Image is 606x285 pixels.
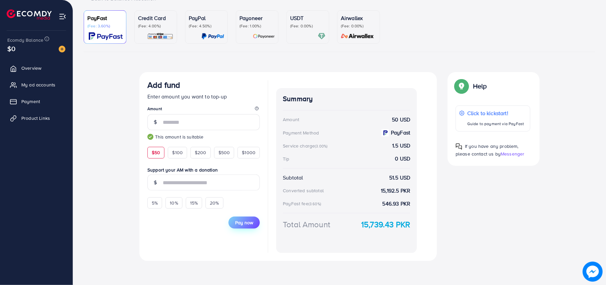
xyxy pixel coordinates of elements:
strong: PayFast [391,129,410,136]
img: payment [382,129,389,136]
a: Product Links [5,111,68,125]
legend: Amount [147,106,260,114]
p: (Fee: 1.00%) [239,23,275,29]
span: My ad accounts [21,81,55,88]
p: Enter amount you want to top-up [147,92,260,100]
span: Payment [21,98,40,105]
p: Credit Card [138,14,173,22]
small: This amount is suitable [147,133,260,140]
span: $0 [7,44,15,53]
span: $1000 [242,149,255,156]
p: (Fee: 0.00%) [341,23,376,29]
span: Overview [21,65,41,71]
p: Airwallex [341,14,376,22]
strong: 1.5 USD [392,142,410,150]
div: Amount [283,116,299,123]
p: Help [473,82,487,90]
h3: Add fund [147,80,180,90]
span: 20% [210,200,219,206]
p: PayPal [189,14,224,22]
small: (3.00%) [315,144,328,149]
div: Converted subtotal [283,187,324,194]
img: menu [59,13,66,20]
a: My ad accounts [5,78,68,91]
p: Payoneer [239,14,275,22]
img: guide [147,134,153,140]
strong: 0 USD [395,155,410,163]
img: image [59,46,65,52]
span: Ecomdy Balance [7,37,43,43]
span: $500 [218,149,230,156]
small: (3.60%) [309,201,321,207]
button: Pay now [228,217,260,229]
strong: 546.93 PKR [383,200,411,208]
span: 15% [190,200,198,206]
strong: 15,739.43 PKR [361,219,410,230]
a: Overview [5,61,68,75]
div: Subtotal [283,174,303,182]
strong: 15,192.5 PKR [381,187,410,195]
p: (Fee: 4.00%) [138,23,173,29]
span: Pay now [235,219,253,226]
strong: 50 USD [392,116,410,123]
img: logo [7,9,52,20]
p: PayFast [87,14,123,22]
img: image [583,262,602,281]
div: Total Amount [283,219,330,230]
a: Payment [5,95,68,108]
strong: 51.5 USD [389,174,410,182]
span: $100 [172,149,183,156]
div: PayFast fee [283,200,323,207]
p: (Fee: 4.50%) [189,23,224,29]
p: Click to kickstart! [467,109,524,117]
img: card [147,32,173,40]
p: (Fee: 0.00%) [290,23,326,29]
span: $50 [152,149,160,156]
img: Popup guide [456,143,462,150]
span: $200 [195,149,206,156]
img: card [253,32,275,40]
p: (Fee: 3.60%) [87,23,123,29]
img: card [89,32,123,40]
img: card [318,32,326,40]
span: 10% [170,200,178,206]
div: Payment Method [283,129,319,136]
span: If you have any problem, please contact us by [456,143,519,157]
span: Messenger [501,151,524,157]
img: Popup guide [456,80,468,92]
div: Service charge [283,142,330,149]
p: Guide to payment via PayFast [467,120,524,128]
label: Support your AM with a donation [147,167,260,173]
span: Product Links [21,115,50,121]
p: USDT [290,14,326,22]
span: 5% [152,200,158,206]
img: card [201,32,224,40]
h4: Summary [283,95,410,103]
div: Tip [283,156,289,162]
img: card [339,32,376,40]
